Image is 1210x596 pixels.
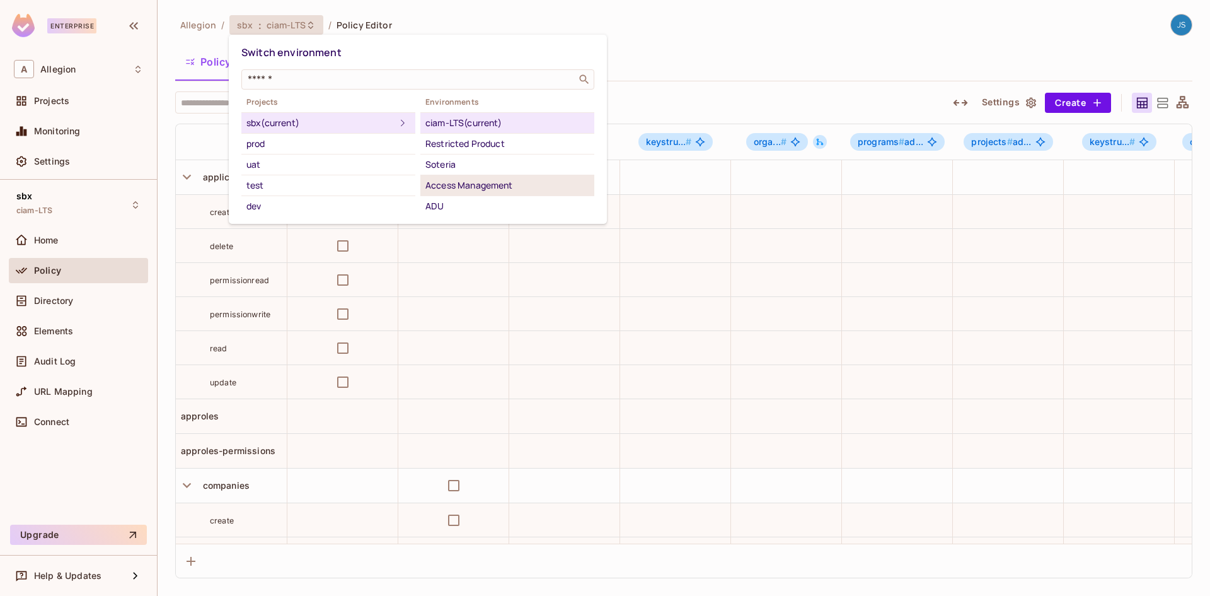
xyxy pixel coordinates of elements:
[241,45,342,59] span: Switch environment
[246,136,410,151] div: prod
[425,199,589,214] div: ADU
[425,115,589,131] div: ciam-LTS (current)
[420,97,594,107] span: Environments
[425,157,589,172] div: Soteria
[425,136,589,151] div: Restricted Product
[246,178,410,193] div: test
[425,178,589,193] div: Access Management
[246,157,410,172] div: uat
[241,97,415,107] span: Projects
[246,115,395,131] div: sbx (current)
[246,199,410,214] div: dev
